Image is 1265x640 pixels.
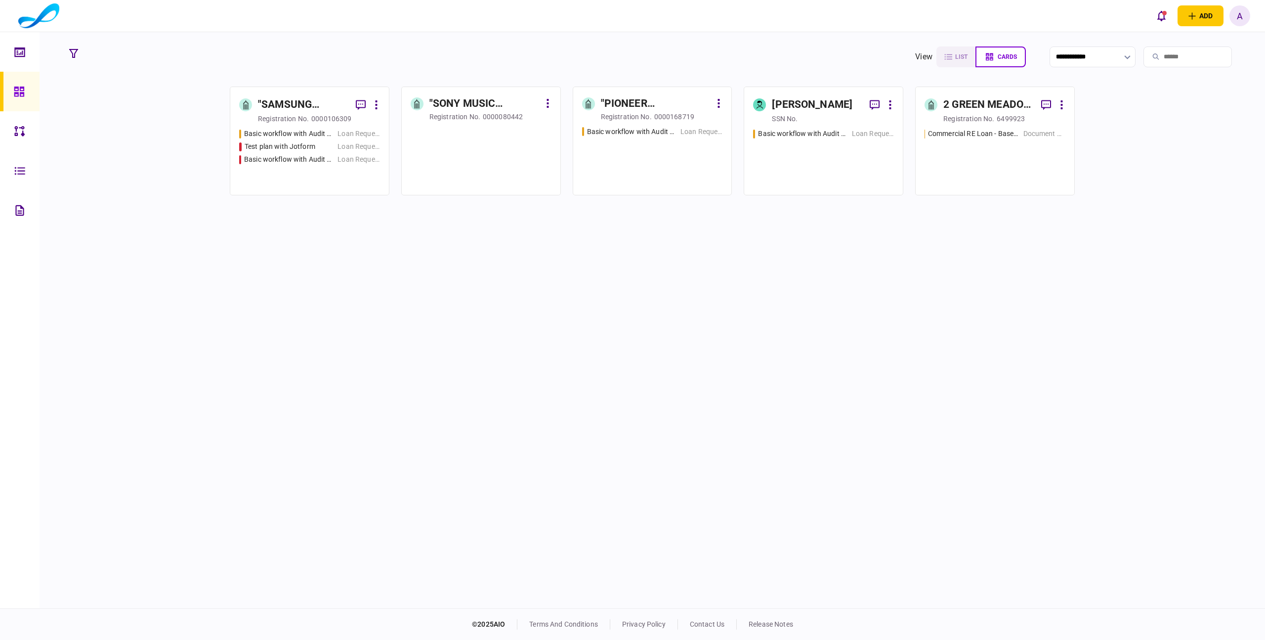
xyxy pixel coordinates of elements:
[749,620,793,628] a: release notes
[230,87,389,195] a: "SAMSUNG ELECTRO-MECHANICS CO. LTD" ODDZIAŁ W [GEOGRAPHIC_DATA] W LIKWIDACJIregistration no.00001...
[936,46,975,67] button: list
[258,114,309,124] div: registration no.
[244,154,333,165] div: Basic workflow with Audit Checklst
[337,141,379,152] div: Loan Request
[429,96,540,112] div: "SONY MUSIC ENTERTAINMENT POLSKA" SPÓŁKA Z OGRANICZONĄ ODPOWIEDZIALNOŚCIĄ
[601,96,712,112] div: "PIONEER ELECTRONIC POLAND" SPÓŁKA Z OGRANICZONĄ ODPOWIEDZIALNOŚCIĄ W LIKWIDACJI
[943,97,1033,113] div: 2 GREEN MEADOW LANE LLC
[401,87,561,195] a: "SONY MUSIC ENTERTAINMENT POLSKA" SPÓŁKA Z OGRANICZONĄ ODPOWIEDZIALNOŚCIĄregistration no.0000080442
[337,129,379,139] div: Loan Request
[587,127,675,137] div: Basic workflow with Audit Checklst
[654,112,694,122] div: 0000168719
[928,129,1018,139] div: Commercial RE Loan - Base Checklist - Help us process your loan application faster by providing t...
[943,114,994,124] div: registration no.
[18,3,60,28] img: client company logo
[772,97,852,113] div: [PERSON_NAME]
[245,141,315,152] div: Test plan with Jotform
[622,620,666,628] a: privacy policy
[483,112,523,122] div: 0000080442
[680,127,722,137] div: Loan Request
[1023,129,1065,139] div: Document Review
[915,87,1075,195] a: 2 GREEN MEADOW LANE LLCregistration no.6499923Commercial RE Loan - Base Checklist - Help us proce...
[258,97,348,113] div: "SAMSUNG ELECTRO-MECHANICS CO. LTD" ODDZIAŁ W [GEOGRAPHIC_DATA] W LIKWIDACJI
[955,53,968,60] span: list
[744,87,903,195] a: [PERSON_NAME]SSN no.Basic workflow with Audit ChecklstLoan Request
[601,112,652,122] div: registration no.
[772,114,798,124] div: SSN no.
[429,112,480,122] div: registration no.
[244,129,333,139] div: Basic workflow with Audit Checklst
[311,114,351,124] div: 0000106309
[690,620,724,628] a: contact us
[998,53,1017,60] span: cards
[997,114,1025,124] div: 6499923
[337,154,379,165] div: Loan Request
[529,620,598,628] a: terms and conditions
[975,46,1026,67] button: cards
[758,129,846,139] div: Basic workflow with Audit Checklst
[472,619,517,630] div: © 2025 AIO
[852,129,894,139] div: Loan Request
[573,87,732,195] a: "PIONEER ELECTRONIC POLAND" SPÓŁKA Z OGRANICZONĄ ODPOWIEDZIALNOŚCIĄ W LIKWIDACJIregistration no.0...
[915,51,932,63] div: view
